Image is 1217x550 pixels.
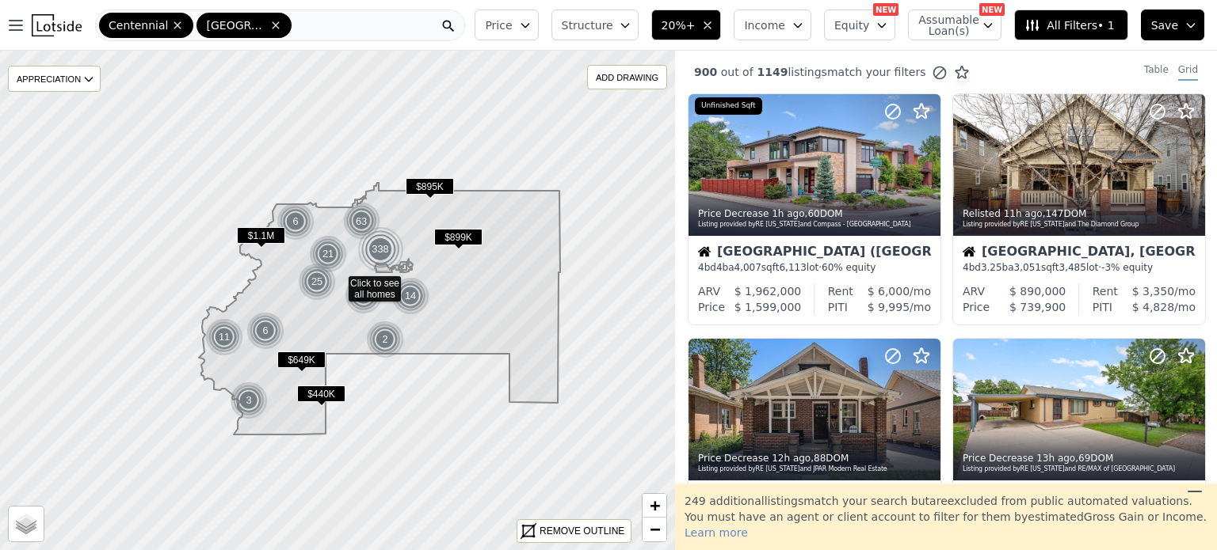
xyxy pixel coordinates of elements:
span: $649K [277,351,326,368]
div: Unfinished Sqft [695,97,762,115]
div: NEW [873,3,898,16]
button: Structure [551,9,639,40]
button: All Filters• 1 [1014,9,1127,40]
div: 63 [341,201,382,241]
img: g2.png [341,201,383,241]
div: 6 [246,312,284,350]
div: Price Decrease , 60 DOM [698,207,933,220]
a: Layers [9,506,44,541]
div: $649K [277,351,326,374]
button: Equity [824,9,895,40]
span: $ 9,995 [868,301,910,313]
div: APPRECIATION [8,66,101,92]
img: g1.png [309,235,348,273]
div: REMOVE OUTLINE [540,524,624,538]
span: 6,113 [779,262,806,273]
div: 3 [230,381,268,419]
div: Listing provided by RE [US_STATE] and The Diamond Group [963,220,1197,229]
div: 21 [309,235,347,273]
div: Price [963,299,990,315]
img: g1.png [366,321,405,358]
span: $ 739,900 [1009,301,1066,313]
button: Save [1141,9,1204,40]
div: 249 additional listing s match your search but are excluded from public automated valuations. You... [675,484,1217,550]
span: 4,007 [734,262,761,273]
div: 338 [357,226,404,273]
img: g5.png [357,226,405,273]
div: $440K [297,385,345,408]
span: Structure [562,17,612,33]
time: 2025-08-12 02:00 [772,453,811,464]
div: Price Decrease , 88 DOM [698,452,933,465]
time: 2025-08-12 01:11 [1036,453,1075,464]
div: ARV [698,283,720,299]
div: PITI [828,299,848,315]
div: 2 [366,321,404,358]
span: $ 1,599,000 [734,301,802,313]
span: Income [744,17,785,33]
div: ADD DRAWING [588,66,666,89]
div: Relisted , 147 DOM [963,207,1197,220]
span: match your filters [827,64,926,80]
div: PITI [1093,299,1112,315]
span: All Filters • 1 [1024,17,1114,33]
div: Listing provided by RE [US_STATE] and JPAR Modern Real Estate [698,465,933,474]
div: Listing provided by RE [US_STATE] and Compass - [GEOGRAPHIC_DATA] [698,220,933,229]
img: g1.png [298,263,337,301]
div: /mo [853,283,931,299]
div: Listing provided by RE [US_STATE] and RE/MAX of [GEOGRAPHIC_DATA] [963,465,1197,474]
span: $ 3,350 [1132,285,1174,298]
span: Assumable Loan(s) [918,14,969,36]
span: Price [485,17,512,33]
div: 14 [391,277,429,315]
div: Table [1144,63,1169,81]
div: 4 bd 3.25 ba sqft lot · -3% equity [963,261,1196,274]
span: $ 4,828 [1132,301,1174,313]
button: 20%+ [651,9,722,40]
button: Price [475,9,538,40]
a: Price Decrease 1h ago,60DOMListing provided byRE [US_STATE]and Compass - [GEOGRAPHIC_DATA]Unfinis... [688,93,940,325]
div: 11 [205,318,243,356]
img: Lotside [32,14,82,36]
button: Income [734,9,811,40]
div: ARV [963,283,985,299]
a: Zoom out [643,518,666,541]
div: 25 [298,263,336,301]
div: $899K [434,229,483,252]
div: 4 bd 4 ba sqft lot · 60% equity [698,261,931,274]
div: [GEOGRAPHIC_DATA] ([GEOGRAPHIC_DATA]) [698,245,931,261]
img: House [963,245,975,258]
div: 6 [345,276,383,314]
a: Relisted 11h ago,147DOMListing provided byRE [US_STATE]and The Diamond GroupHouse[GEOGRAPHIC_DATA... [952,93,1204,325]
span: [GEOGRAPHIC_DATA]-[GEOGRAPHIC_DATA]-[GEOGRAPHIC_DATA] [206,17,266,33]
img: g1.png [345,276,383,314]
div: $1.1M [237,227,285,250]
span: 20%+ [662,17,696,33]
span: 1149 [753,66,788,78]
span: 3,051 [1014,262,1041,273]
span: Equity [834,17,869,33]
div: Rent [1093,283,1118,299]
div: /mo [848,299,931,315]
span: $ 6,000 [868,285,910,298]
div: [GEOGRAPHIC_DATA], [GEOGRAPHIC_DATA] [963,245,1196,261]
div: Price [698,299,725,315]
img: g1.png [391,277,430,315]
span: $ 1,962,000 [734,285,802,298]
img: g1.png [230,381,269,419]
img: g1.png [205,318,244,356]
div: out of listings [675,64,970,81]
a: Zoom in [643,494,666,518]
span: Centennial [109,17,168,33]
button: Assumable Loan(s) [908,9,1001,40]
div: Grid [1178,63,1198,81]
span: $1.1M [237,227,285,244]
img: House [698,245,711,258]
div: NEW [979,3,1005,16]
span: $440K [297,385,345,402]
span: 3,485 [1059,262,1086,273]
span: $ 890,000 [1009,285,1066,298]
div: Price Decrease , 69 DOM [963,452,1197,465]
div: $895K [406,178,454,201]
div: Rent [828,283,853,299]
